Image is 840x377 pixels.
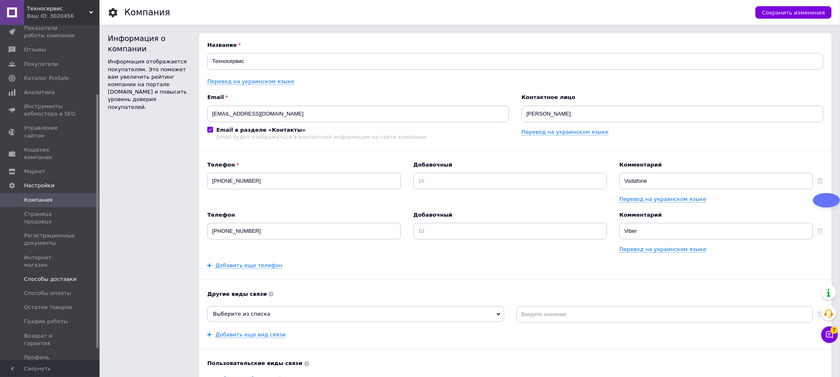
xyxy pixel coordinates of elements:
a: Перевод на украинском языке [522,129,609,135]
b: Добавочный [413,211,607,219]
input: +38 096 0000000 [207,173,401,189]
span: Компания [24,196,52,204]
span: Способы оплаты [24,290,71,297]
div: Ваш ID: 3020456 [27,12,100,20]
b: Телефон [207,211,401,219]
div: Информация о компании [108,33,191,54]
a: Добавить еще вид связи [216,331,286,338]
span: Покупатели [24,60,58,68]
p: Почему выгодно и удобно совершать покупки именно в нашем интернет-магазине? [8,93,607,102]
div: Email будет отображаться в контактной информации на сайте компании. [216,134,428,140]
span: Профиль [24,354,50,361]
div: Информация отображается покупателям. Это поможет вам увеличить рейтинг компании на портале [DOMAI... [108,58,191,111]
input: Например: Бухгалтерия [619,173,813,189]
b: Телефон [207,161,401,169]
b: Email в разделе «Контакты» [216,127,306,133]
a: Перевод на украинском языке [207,78,294,85]
b: Комментарий [619,161,813,169]
span: Интернет-магазин [24,254,77,269]
b: Email [207,94,509,101]
p: Сотрудники интернет-магазина Техносервис более 8 лет занимаются продажей электроники и другой тен... [8,42,607,60]
span: Остатки товаров [24,304,72,311]
span: Управление сайтом [24,124,77,139]
b: Контактное лицо [522,94,823,101]
input: +38 096 0000000 [207,223,401,239]
a: Перевод на украинском языке [619,246,706,253]
a: Добавить еще телефон [216,262,282,269]
span: Способы доставки [24,275,77,283]
span: Кошелек компании [24,146,77,161]
span: Настройки [24,182,54,189]
p: Мы импортируем товары напрямую из [GEOGRAPHIC_DATA]. [8,65,607,74]
span: Инструменты вебмастера и SEO [24,103,77,118]
b: Другие виды связи [207,290,823,298]
span: Отзывы [24,46,46,53]
span: Выберите из списка [213,311,270,317]
input: 10 [413,223,607,239]
span: Техносервис [27,5,89,12]
b: Пользовательские виды связи [207,360,823,367]
span: Аналитика [24,89,55,96]
b: Добавочный [413,161,607,169]
span: Каталог ProSale [24,75,69,82]
span: Возврат и гарантия [24,332,77,347]
span: Страница продавца [24,210,77,225]
input: Электронный адрес [207,106,509,122]
span: Регистрационные документы [24,232,77,247]
input: Введите значение [517,306,813,323]
strong: качественную технику с гарантией! [32,52,127,58]
input: Например: Бухгалтерия [619,223,813,239]
input: ФИО [522,106,823,122]
a: Перевод на украинском языке [619,196,706,203]
b: Название [207,41,823,49]
button: Сохранить изменения [755,6,832,19]
h1: Компания [124,7,170,17]
span: Маркет [24,168,45,175]
button: Чат с покупателем7 [821,326,838,343]
span: Сохранить изменения [762,10,825,16]
span: Показатели работы компании [24,24,77,39]
input: Название вашей компании [207,53,823,70]
b: Комментарий [619,211,813,219]
span: График работы [24,318,68,325]
span: 7 [830,326,838,334]
p: В нашем магазине Вы можете найти много интересного и полезного для работы, учебы, отдыха и заняти... [8,29,607,37]
input: 10 [413,173,607,189]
